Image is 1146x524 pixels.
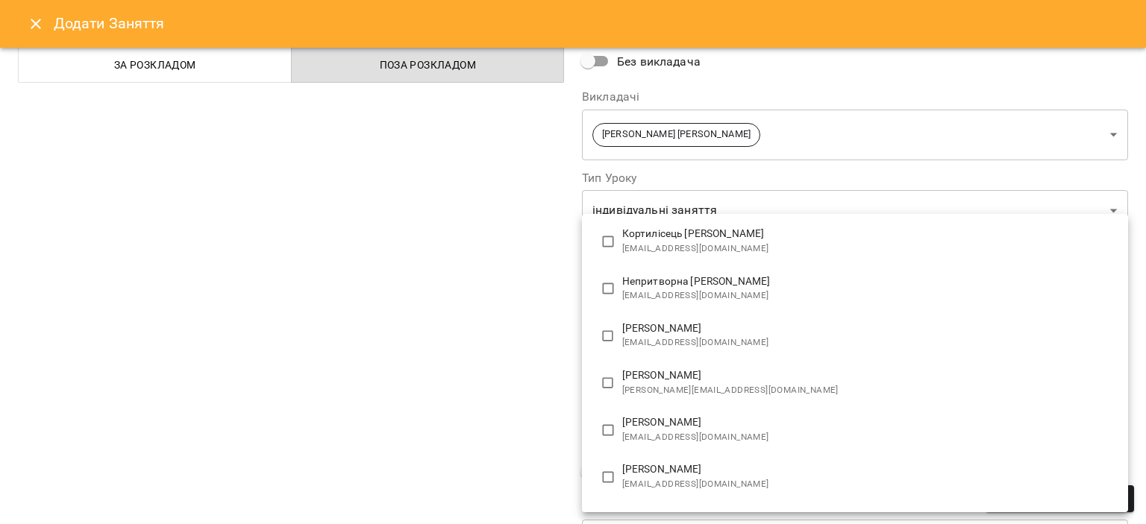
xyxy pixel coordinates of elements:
p: Непритворна [PERSON_NAME] [622,274,1116,289]
span: [PERSON_NAME][EMAIL_ADDRESS][DOMAIN_NAME] [622,383,1116,398]
span: [EMAIL_ADDRESS][DOMAIN_NAME] [622,288,1116,303]
span: [EMAIL_ADDRESS][DOMAIN_NAME] [622,430,1116,445]
p: [PERSON_NAME] [622,415,1116,430]
p: [PERSON_NAME] [622,321,1116,336]
p: Кортилісець [PERSON_NAME] [622,227,1116,242]
span: [EMAIL_ADDRESS][DOMAIN_NAME] [622,335,1116,350]
p: [PERSON_NAME] [622,462,1116,477]
p: [PERSON_NAME] [622,368,1116,383]
span: [EMAIL_ADDRESS][DOMAIN_NAME] [622,477,1116,492]
span: [EMAIL_ADDRESS][DOMAIN_NAME] [622,242,1116,256]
